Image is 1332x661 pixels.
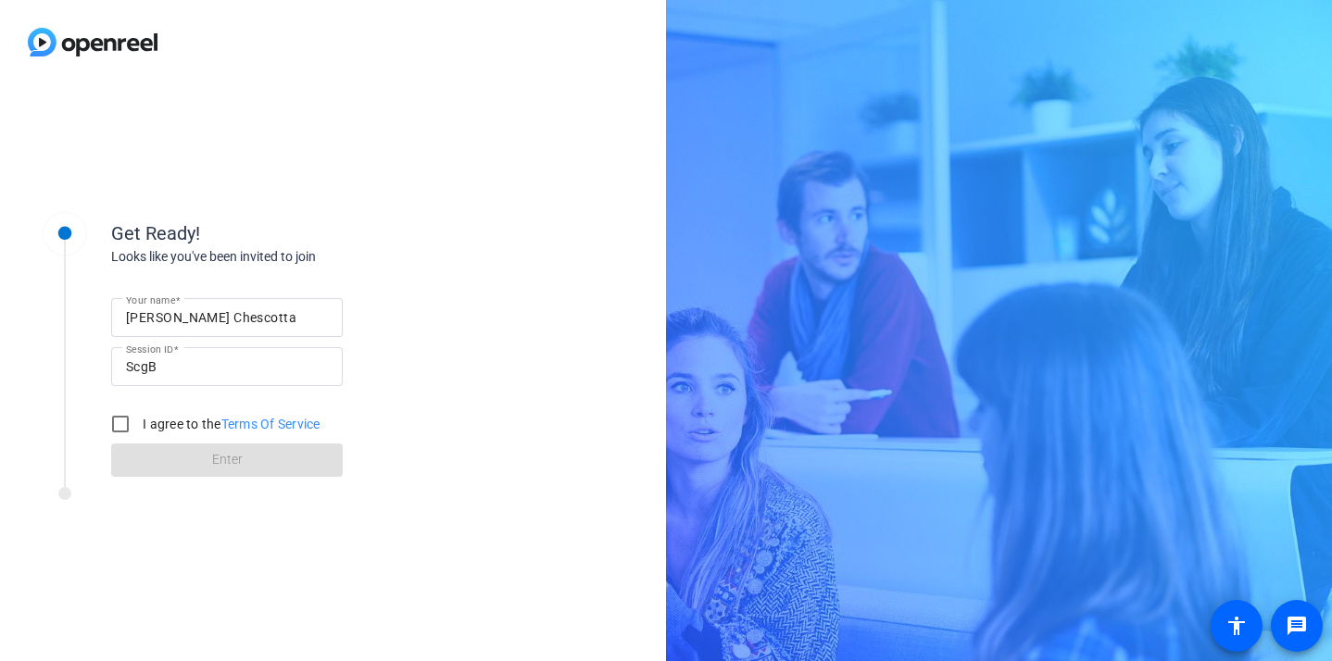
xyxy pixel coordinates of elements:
[221,417,320,431] a: Terms Of Service
[111,219,482,247] div: Get Ready!
[1225,615,1248,637] mat-icon: accessibility
[126,294,175,306] mat-label: Your name
[1286,615,1308,637] mat-icon: message
[126,343,173,355] mat-label: Session ID
[111,247,482,267] div: Looks like you've been invited to join
[139,415,320,433] label: I agree to the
